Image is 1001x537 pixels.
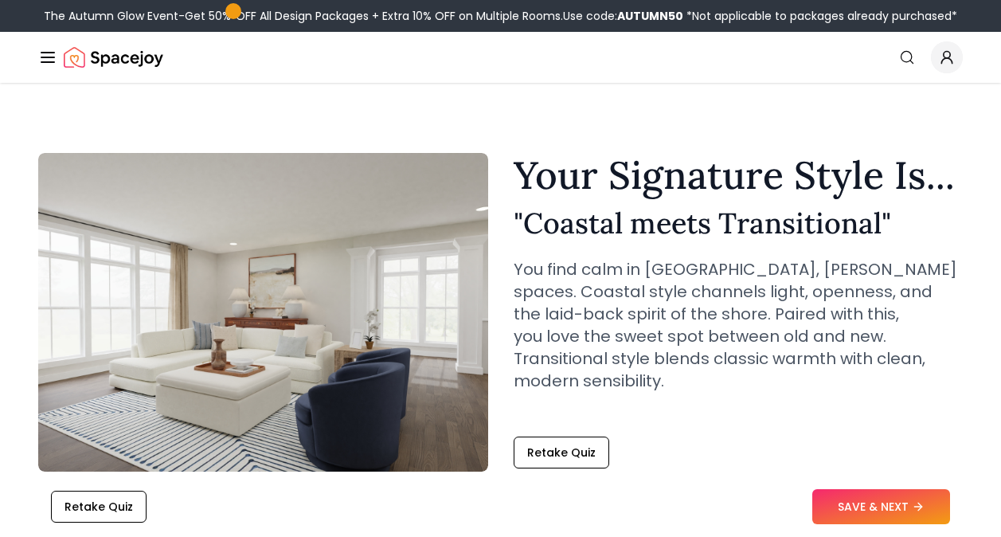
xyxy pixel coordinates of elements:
b: AUTUMN50 [617,8,683,24]
button: Retake Quiz [51,491,147,523]
div: The Autumn Glow Event-Get 50% OFF All Design Packages + Extra 10% OFF on Multiple Rooms. [44,8,957,24]
span: Use code: [563,8,683,24]
button: Retake Quiz [514,437,609,468]
button: SAVE & NEXT [812,489,950,524]
h2: " Coastal meets Transitional " [514,207,964,239]
nav: Global [38,32,963,83]
img: Spacejoy Logo [64,41,163,73]
span: *Not applicable to packages already purchased* [683,8,957,24]
a: Spacejoy [64,41,163,73]
p: You find calm in [GEOGRAPHIC_DATA], [PERSON_NAME] spaces. Coastal style channels light, openness,... [514,258,964,392]
h1: Your Signature Style Is... [514,156,964,194]
img: Coastal meets Transitional Style Example [38,153,488,472]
